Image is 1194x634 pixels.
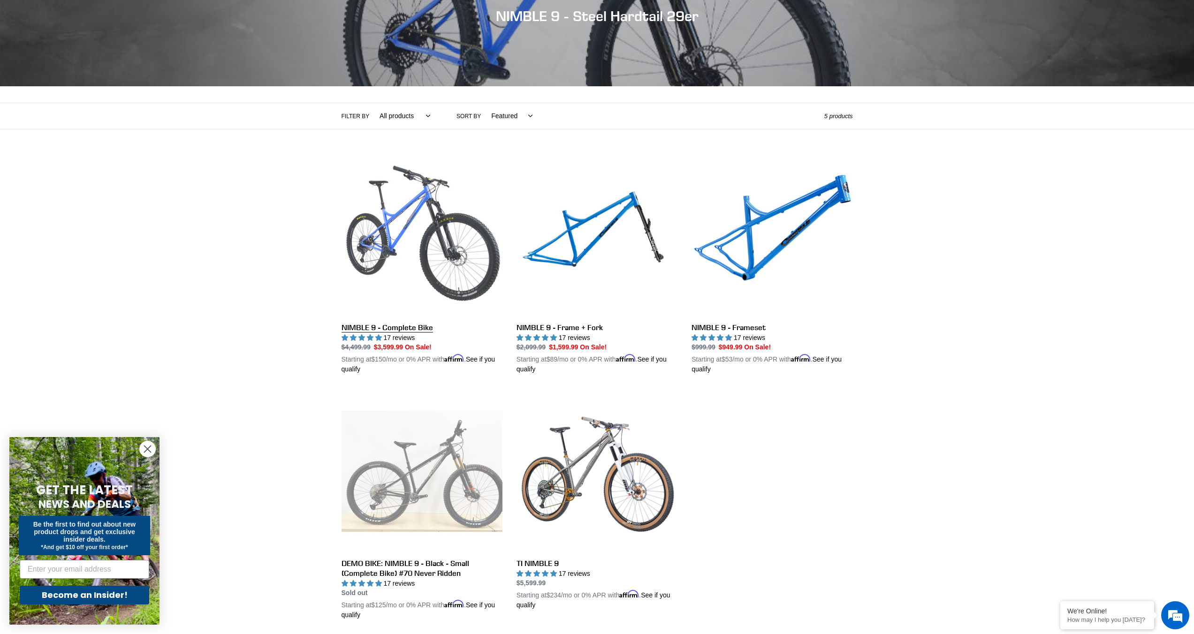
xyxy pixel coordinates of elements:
[496,8,699,24] span: NIMBLE 9 - Steel Hardtail 29er
[824,113,853,120] span: 5 products
[20,560,149,579] input: Enter your email address
[38,497,131,512] span: NEWS AND DEALS
[1067,616,1147,623] p: How may I help you today?
[33,521,136,543] span: Be the first to find out about new product drops and get exclusive insider deals.
[1067,607,1147,615] div: We're Online!
[41,544,128,551] span: *And get $10 off your first order*
[36,482,133,498] span: GET THE LATEST
[139,441,156,457] button: Close dialog
[20,586,149,604] button: Become an Insider!
[342,112,370,121] label: Filter by
[456,112,481,121] label: Sort by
